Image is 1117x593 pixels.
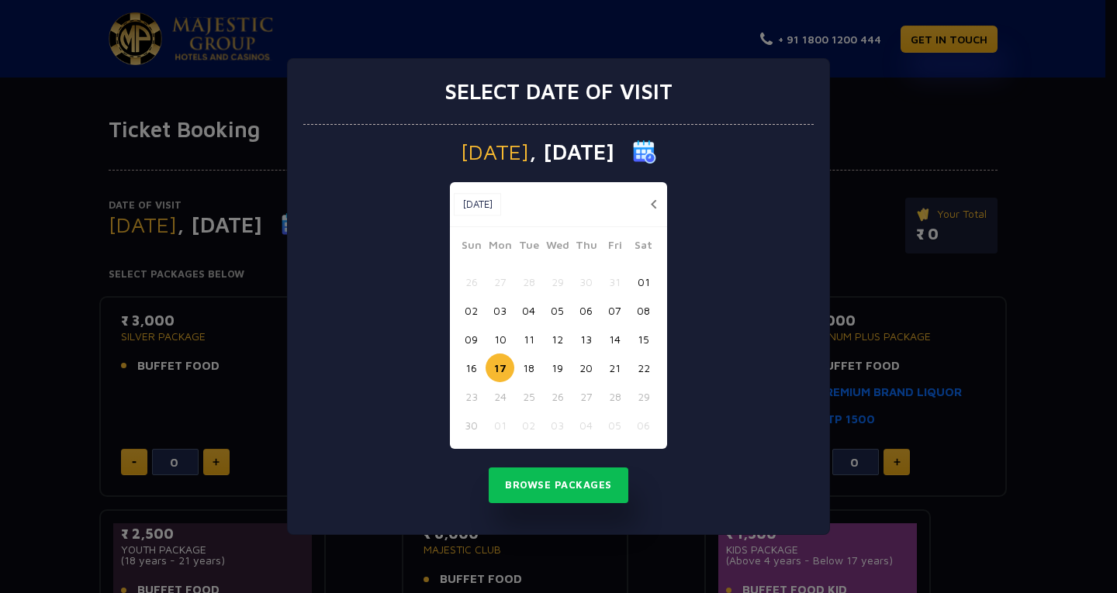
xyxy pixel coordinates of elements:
[543,411,572,440] button: 03
[514,236,543,258] span: Tue
[572,236,600,258] span: Thu
[457,296,486,325] button: 02
[543,267,572,296] button: 29
[572,296,600,325] button: 06
[600,267,629,296] button: 31
[514,267,543,296] button: 28
[629,382,658,411] button: 29
[457,236,486,258] span: Sun
[629,353,658,382] button: 22
[572,325,600,353] button: 13
[514,411,543,440] button: 02
[600,296,629,325] button: 07
[457,267,486,296] button: 26
[600,236,629,258] span: Fri
[444,78,673,105] h3: Select date of visit
[486,236,514,258] span: Mon
[543,353,572,382] button: 19
[457,353,486,382] button: 16
[572,267,600,296] button: 30
[543,296,572,325] button: 05
[629,267,658,296] button: 01
[514,325,543,353] button: 11
[514,296,543,325] button: 04
[572,382,600,411] button: 27
[600,353,629,382] button: 21
[486,353,514,382] button: 17
[454,193,501,216] button: [DATE]
[461,141,529,163] span: [DATE]
[457,382,486,411] button: 23
[543,325,572,353] button: 12
[629,325,658,353] button: 15
[629,236,658,258] span: Sat
[486,296,514,325] button: 03
[486,411,514,440] button: 01
[572,411,600,440] button: 04
[514,382,543,411] button: 25
[529,141,614,163] span: , [DATE]
[600,382,629,411] button: 28
[486,325,514,353] button: 10
[486,382,514,411] button: 24
[600,325,629,353] button: 14
[600,411,629,440] button: 05
[629,411,658,440] button: 06
[629,296,658,325] button: 08
[633,140,656,164] img: calender icon
[514,353,543,382] button: 18
[543,382,572,411] button: 26
[457,411,486,440] button: 30
[543,236,572,258] span: Wed
[489,467,628,503] button: Browse Packages
[486,267,514,296] button: 27
[457,325,486,353] button: 09
[572,353,600,382] button: 20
